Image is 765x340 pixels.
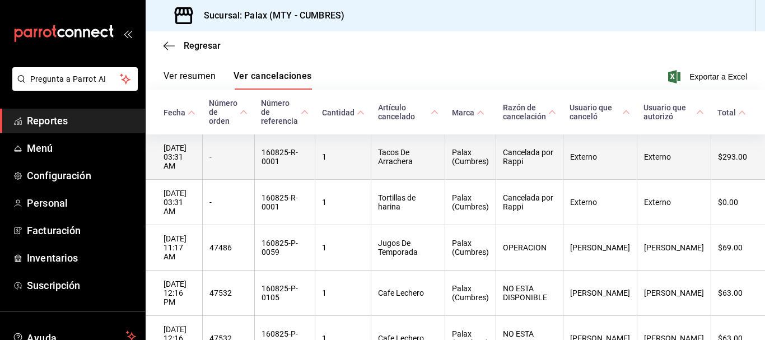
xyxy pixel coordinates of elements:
[496,225,563,271] th: OPERACION
[496,180,563,225] th: Cancelada por Rappi
[315,180,371,225] th: 1
[315,271,371,316] th: 1
[637,134,711,180] th: Externo
[371,134,445,180] th: Tacos De Arrachera
[445,271,496,316] th: Palax (Cumbres)
[563,271,637,316] th: [PERSON_NAME]
[146,271,202,316] th: [DATE] 12:16 PM
[27,195,136,211] span: Personal
[496,134,563,180] th: Cancelada por Rappi
[445,225,496,271] th: Palax (Cumbres)
[717,108,746,117] span: Total
[146,180,202,225] th: [DATE] 03:31 AM
[637,225,711,271] th: [PERSON_NAME]
[261,99,308,125] span: Número de referencia
[711,134,765,180] th: $293.00
[27,141,136,156] span: Menú
[563,134,637,180] th: Externo
[234,71,312,90] button: Ver cancelaciones
[570,103,630,121] span: Usuario que canceló
[8,81,138,93] a: Pregunta a Parrot AI
[503,103,556,121] span: Razón de cancelación
[322,108,365,117] span: Cantidad
[452,108,484,117] span: Marca
[445,134,496,180] th: Palax (Cumbres)
[164,71,216,90] button: Ver resumen
[711,225,765,271] th: $69.00
[371,271,445,316] th: Cafe Lechero
[184,40,221,51] span: Regresar
[637,180,711,225] th: Externo
[670,70,747,83] button: Exportar a Excel
[27,113,136,128] span: Reportes
[563,180,637,225] th: Externo
[12,67,138,91] button: Pregunta a Parrot AI
[371,225,445,271] th: Jugos De Temporada
[123,29,132,38] button: open_drawer_menu
[202,180,254,225] th: -
[202,225,254,271] th: 47486
[563,225,637,271] th: [PERSON_NAME]
[378,103,439,121] span: Artículo cancelado
[146,134,202,180] th: [DATE] 03:31 AM
[30,73,120,85] span: Pregunta a Parrot AI
[146,225,202,271] th: [DATE] 11:17 AM
[637,271,711,316] th: [PERSON_NAME]
[445,180,496,225] th: Palax (Cumbres)
[27,250,136,266] span: Inventarios
[27,278,136,293] span: Suscripción
[371,180,445,225] th: Tortillas de harina
[254,225,315,271] th: 160825-P-0059
[711,271,765,316] th: $63.00
[711,180,765,225] th: $0.00
[254,134,315,180] th: 160825-R-0001
[643,103,704,121] span: Usuario que autorizó
[202,271,254,316] th: 47532
[254,180,315,225] th: 160825-R-0001
[496,271,563,316] th: NO ESTA DISPONIBLE
[27,168,136,183] span: Configuración
[202,134,254,180] th: -
[254,271,315,316] th: 160825-P-0105
[315,134,371,180] th: 1
[315,225,371,271] th: 1
[195,9,344,22] h3: Sucursal: Palax (MTY - CUMBRES)
[209,99,248,125] span: Número de orden
[164,71,312,90] div: navigation tabs
[27,223,136,238] span: Facturación
[164,40,221,51] button: Regresar
[164,108,195,117] span: Fecha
